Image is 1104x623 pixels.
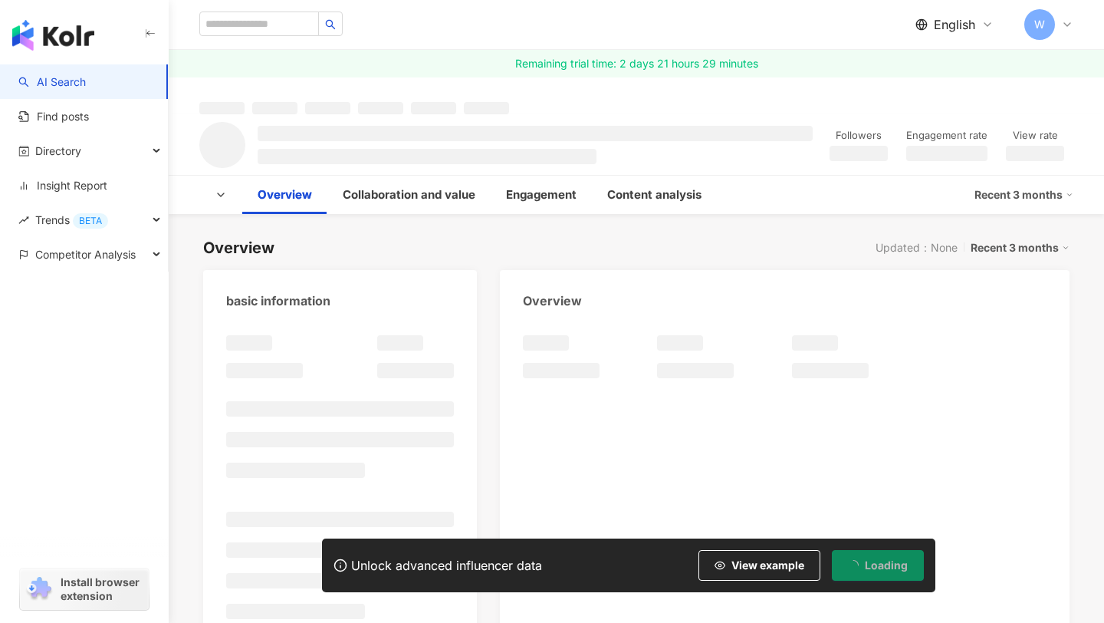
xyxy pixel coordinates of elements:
span: rise [18,215,29,226]
a: searchAI Search [18,74,86,90]
div: Overview [523,292,582,309]
span: W [1034,16,1045,33]
span: Directory [35,133,81,168]
span: View example [731,559,804,572]
span: Loading [865,559,908,572]
img: logo [12,20,94,51]
button: View example [698,550,820,581]
div: Engagement [506,186,577,204]
div: Content analysis [607,186,701,204]
div: Recent 3 months [974,183,1073,207]
div: Followers [830,128,888,143]
span: loading [847,559,859,571]
div: Overview [203,237,274,259]
div: BETA [73,213,108,229]
span: Trends [35,203,108,237]
a: Insight Report [18,178,107,193]
div: basic information [226,292,330,309]
span: Competitor Analysis [35,237,136,272]
div: Updated：None [876,242,958,254]
a: Remaining trial time: 2 days 21 hours 29 minutes [169,50,1104,77]
span: search [325,19,336,30]
img: chrome extension [25,577,54,602]
div: Overview [258,186,312,204]
span: English [934,16,975,33]
div: View rate [1006,128,1064,143]
span: Install browser extension [61,575,144,603]
button: Loading [832,550,924,581]
div: Engagement rate [906,128,987,143]
div: Unlock advanced influencer data [351,558,542,573]
div: Recent 3 months [971,238,1069,258]
div: Collaboration and value [343,186,475,204]
a: Find posts [18,109,89,124]
a: chrome extensionInstall browser extension [20,569,149,610]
